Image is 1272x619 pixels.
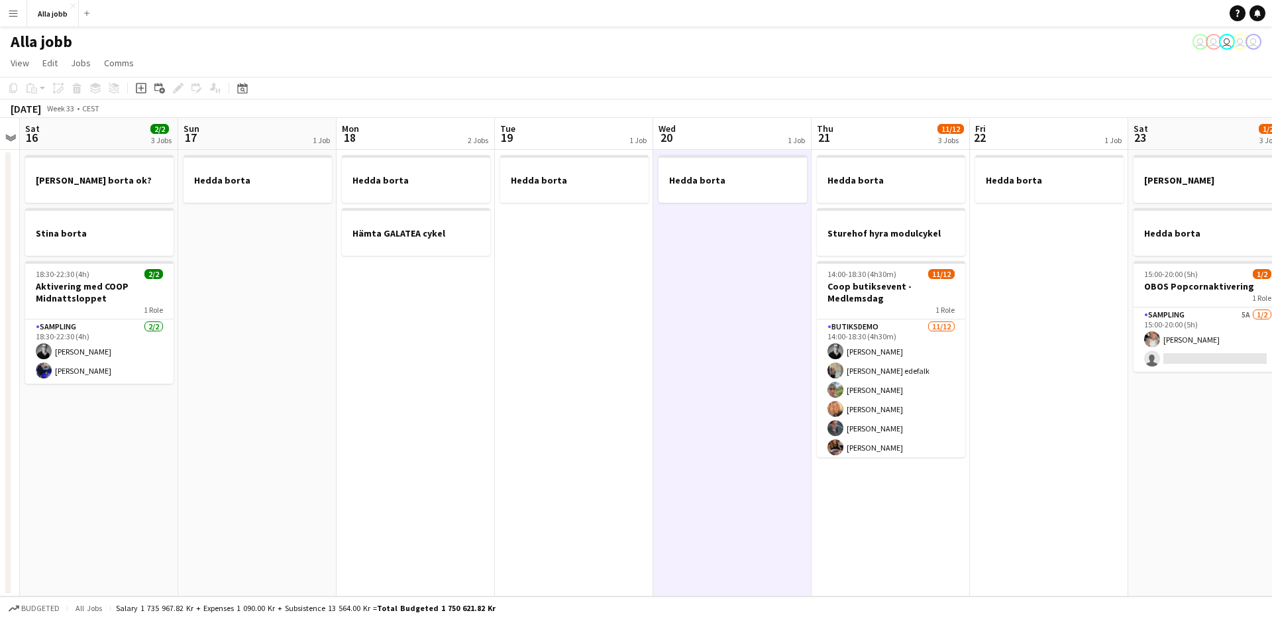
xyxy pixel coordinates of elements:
[938,135,963,145] div: 3 Jobs
[25,227,174,239] h3: Stina borta
[659,174,807,186] h3: Hedda borta
[659,123,676,135] span: Wed
[788,135,805,145] div: 1 Job
[817,280,965,304] h3: Coop butiksevent - Medlemsdag
[1192,34,1208,50] app-user-avatar: Hedda Lagerbielke
[937,124,964,134] span: 11/12
[25,123,40,135] span: Sat
[1134,123,1148,135] span: Sat
[342,123,359,135] span: Mon
[11,57,29,69] span: View
[377,603,496,613] span: Total Budgeted 1 750 621.82 kr
[144,269,163,279] span: 2/2
[468,135,488,145] div: 2 Jobs
[342,174,490,186] h3: Hedda borta
[500,155,649,203] app-job-card: Hedda borta
[973,130,986,145] span: 22
[1232,34,1248,50] app-user-avatar: August Löfgren
[928,269,955,279] span: 11/12
[37,54,63,72] a: Edit
[342,155,490,203] app-job-card: Hedda borta
[25,174,174,186] h3: [PERSON_NAME] borta ok?
[184,174,332,186] h3: Hedda borta
[71,57,91,69] span: Jobs
[1219,34,1235,50] app-user-avatar: Emil Hasselberg
[659,155,807,203] app-job-card: Hedda borta
[99,54,139,72] a: Comms
[817,174,965,186] h3: Hedda borta
[1253,269,1271,279] span: 1/2
[25,261,174,384] app-job-card: 18:30-22:30 (4h)2/2Aktivering med COOP Midnattsloppet1 RoleSampling2/218:30-22:30 (4h)[PERSON_NAM...
[25,208,174,256] app-job-card: Stina borta
[27,1,79,27] button: Alla jobb
[44,103,77,113] span: Week 33
[500,174,649,186] h3: Hedda borta
[817,319,965,576] app-card-role: Butiksdemo11/1214:00-18:30 (4h30m)[PERSON_NAME][PERSON_NAME] edefalk[PERSON_NAME][PERSON_NAME][PE...
[23,130,40,145] span: 16
[498,130,515,145] span: 19
[73,603,105,613] span: All jobs
[11,32,72,52] h1: Alla jobb
[817,123,833,135] span: Thu
[935,305,955,315] span: 1 Role
[975,123,986,135] span: Fri
[42,57,58,69] span: Edit
[150,124,169,134] span: 2/2
[815,130,833,145] span: 21
[25,319,174,384] app-card-role: Sampling2/218:30-22:30 (4h)[PERSON_NAME][PERSON_NAME]
[817,208,965,256] app-job-card: Sturehof hyra modulcykel
[182,130,199,145] span: 17
[817,227,965,239] h3: Sturehof hyra modulcykel
[25,155,174,203] app-job-card: [PERSON_NAME] borta ok?
[184,123,199,135] span: Sun
[104,57,134,69] span: Comms
[500,123,515,135] span: Tue
[340,130,359,145] span: 18
[1132,130,1148,145] span: 23
[817,155,965,203] app-job-card: Hedda borta
[1144,269,1198,279] span: 15:00-20:00 (5h)
[1104,135,1122,145] div: 1 Job
[1206,34,1222,50] app-user-avatar: Hedda Lagerbielke
[144,305,163,315] span: 1 Role
[25,280,174,304] h3: Aktivering med COOP Midnattsloppet
[827,269,896,279] span: 14:00-18:30 (4h30m)
[82,103,99,113] div: CEST
[629,135,647,145] div: 1 Job
[184,155,332,203] app-job-card: Hedda borta
[342,227,490,239] h3: Hämta GALATEA cykel
[11,102,41,115] div: [DATE]
[975,155,1124,203] app-job-card: Hedda borta
[7,601,62,616] button: Budgeted
[817,261,965,457] app-job-card: 14:00-18:30 (4h30m)11/12Coop butiksevent - Medlemsdag1 RoleButiksdemo11/1214:00-18:30 (4h30m)[PER...
[313,135,330,145] div: 1 Job
[1252,293,1271,303] span: 1 Role
[151,135,172,145] div: 3 Jobs
[1245,34,1261,50] app-user-avatar: Stina Dahl
[975,174,1124,186] h3: Hedda borta
[21,604,60,613] span: Budgeted
[66,54,96,72] a: Jobs
[657,130,676,145] span: 20
[342,208,490,256] app-job-card: Hämta GALATEA cykel
[5,54,34,72] a: View
[116,603,496,613] div: Salary 1 735 967.82 kr + Expenses 1 090.00 kr + Subsistence 13 564.00 kr =
[36,269,89,279] span: 18:30-22:30 (4h)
